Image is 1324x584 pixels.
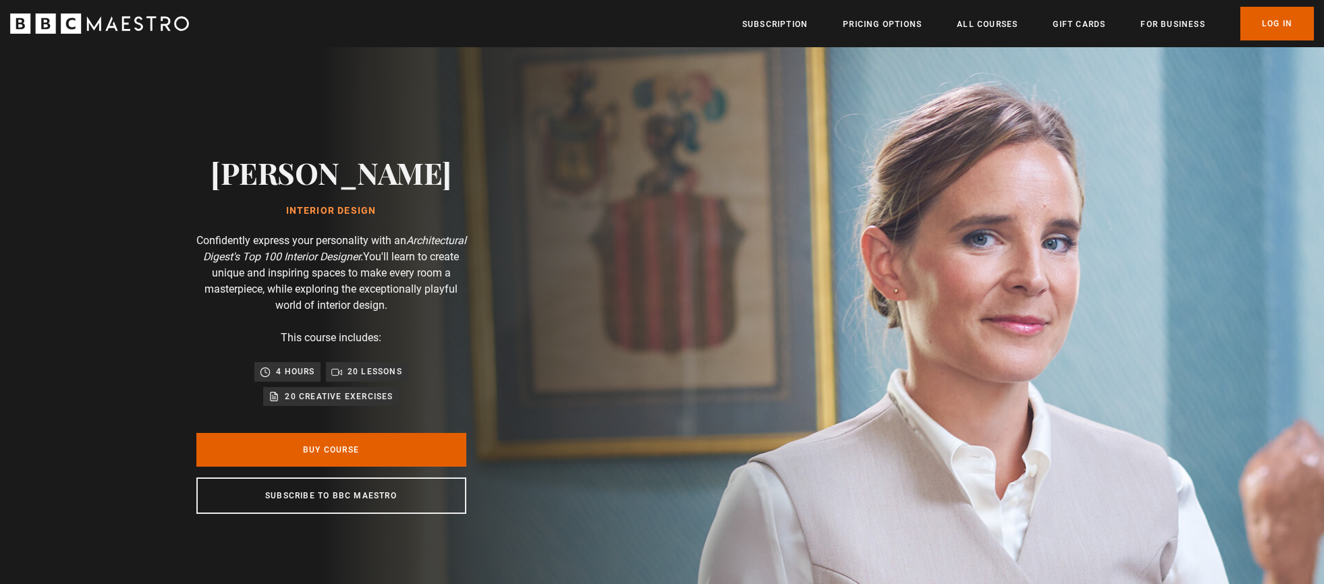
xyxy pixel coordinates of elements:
nav: Primary [742,7,1314,40]
h1: Interior Design [211,206,451,216]
a: Subscription [742,18,808,31]
p: Confidently express your personality with an You'll learn to create unique and inspiring spaces t... [196,233,466,314]
svg: BBC Maestro [10,13,189,34]
p: 20 creative exercises [285,390,393,403]
a: For business [1140,18,1205,31]
a: All Courses [957,18,1018,31]
i: Architectural Digest's Top 100 Interior Designer. [203,234,466,263]
a: Log In [1240,7,1314,40]
h2: [PERSON_NAME] [211,155,451,189]
p: 20 lessons [348,365,402,378]
a: Pricing Options [843,18,922,31]
p: This course includes: [281,330,381,346]
p: 4 hours [276,365,314,378]
a: Gift Cards [1053,18,1105,31]
a: Subscribe to BBC Maestro [196,477,466,514]
a: Buy Course [196,433,466,467]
